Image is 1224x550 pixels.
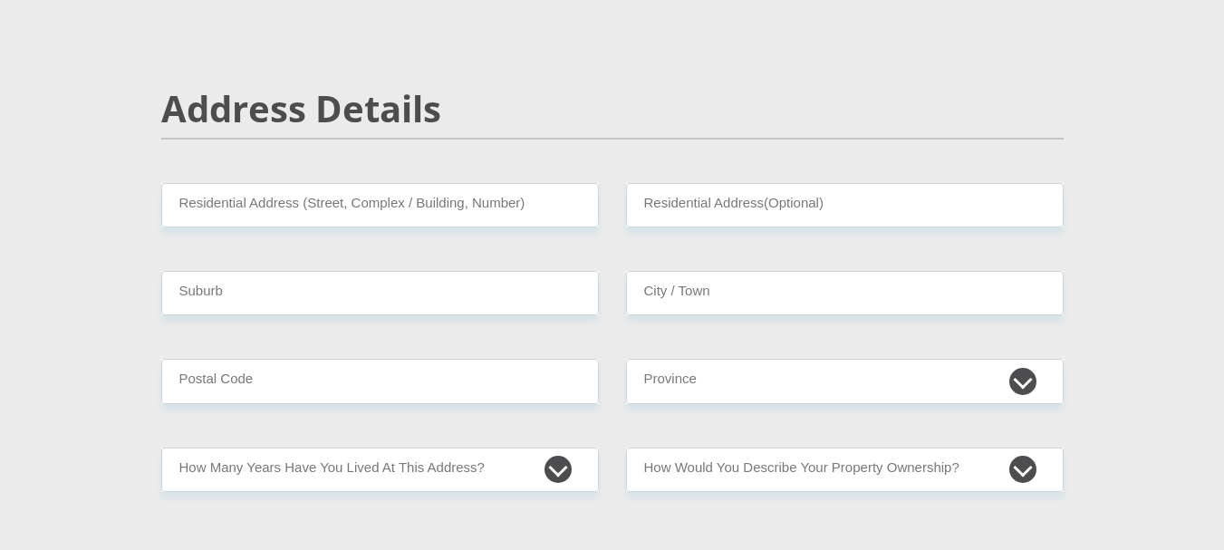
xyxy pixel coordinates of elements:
[626,448,1064,492] select: Please select a value
[161,87,1064,130] h2: Address Details
[161,271,599,315] input: Suburb
[161,448,599,492] select: Please select a value
[161,183,599,227] input: Valid residential address
[626,271,1064,315] input: City
[626,183,1064,227] input: Address line 2 (Optional)
[626,359,1064,403] select: Please Select a Province
[161,359,599,403] input: Postal Code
